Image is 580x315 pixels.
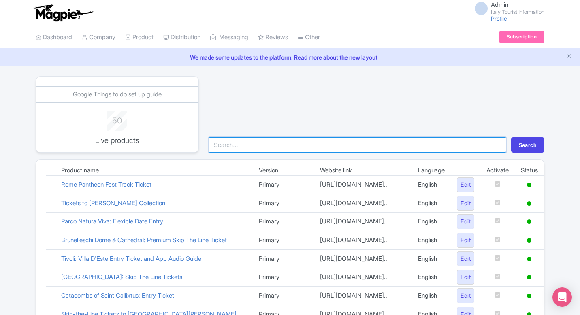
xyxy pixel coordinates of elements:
[61,273,182,281] a: [GEOGRAPHIC_DATA]: Skip The Line Tickets
[314,166,412,176] td: Website link
[491,9,544,15] small: Italy Tourist Information
[253,268,314,287] td: Primary
[511,137,544,153] button: Search
[210,26,248,49] a: Messaging
[61,236,227,244] a: Brunelleschi Dome & Cathedral: Premium Skip The Line Ticket
[457,196,474,211] a: Edit
[566,52,572,62] button: Close announcement
[82,26,115,49] a: Company
[84,135,150,146] p: Live products
[61,181,151,188] a: Rome Pantheon Fast Track Ticket
[32,4,94,22] img: logo-ab69f6fb50320c5b225c76a69d11143b.png
[552,287,572,307] div: Open Intercom Messenger
[314,231,412,249] td: [URL][DOMAIN_NAME]..
[61,255,201,262] a: Tivoli: Villa D'Este Entry Ticket and App Audio Guide
[412,213,451,231] td: English
[253,176,314,194] td: Primary
[314,213,412,231] td: [URL][DOMAIN_NAME]..
[84,111,150,127] div: 50
[412,249,451,268] td: English
[412,231,451,249] td: English
[412,286,451,305] td: English
[298,26,320,49] a: Other
[470,2,544,15] a: Admin Italy Tourist Information
[36,26,72,49] a: Dashboard
[314,249,412,268] td: [URL][DOMAIN_NAME]..
[73,90,162,98] a: Google Things to do set up guide
[457,214,474,229] a: Edit
[163,26,200,49] a: Distribution
[314,268,412,287] td: [URL][DOMAIN_NAME]..
[314,176,412,194] td: [URL][DOMAIN_NAME]..
[61,292,174,299] a: Catacombs of Saint Callixtus: Entry Ticket
[5,53,575,62] a: We made some updates to the platform. Read more about the new layout
[253,213,314,231] td: Primary
[412,166,451,176] td: Language
[209,137,506,153] input: Search...
[457,270,474,285] a: Edit
[457,251,474,266] a: Edit
[480,166,515,176] td: Activate
[499,31,544,43] a: Subscription
[491,15,507,22] a: Profile
[125,26,154,49] a: Product
[491,1,508,9] span: Admin
[314,194,412,213] td: [URL][DOMAIN_NAME]..
[314,286,412,305] td: [URL][DOMAIN_NAME]..
[253,194,314,213] td: Primary
[253,166,314,176] td: Version
[253,286,314,305] td: Primary
[457,233,474,248] a: Edit
[258,26,288,49] a: Reviews
[253,249,314,268] td: Primary
[61,217,163,225] a: Parco Natura Viva: Flexible Date Entry
[457,177,474,192] a: Edit
[61,199,165,207] a: Tickets to [PERSON_NAME] Collection
[55,166,253,176] td: Product name
[412,176,451,194] td: English
[515,166,544,176] td: Status
[412,194,451,213] td: English
[253,231,314,249] td: Primary
[457,288,474,303] a: Edit
[412,268,451,287] td: English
